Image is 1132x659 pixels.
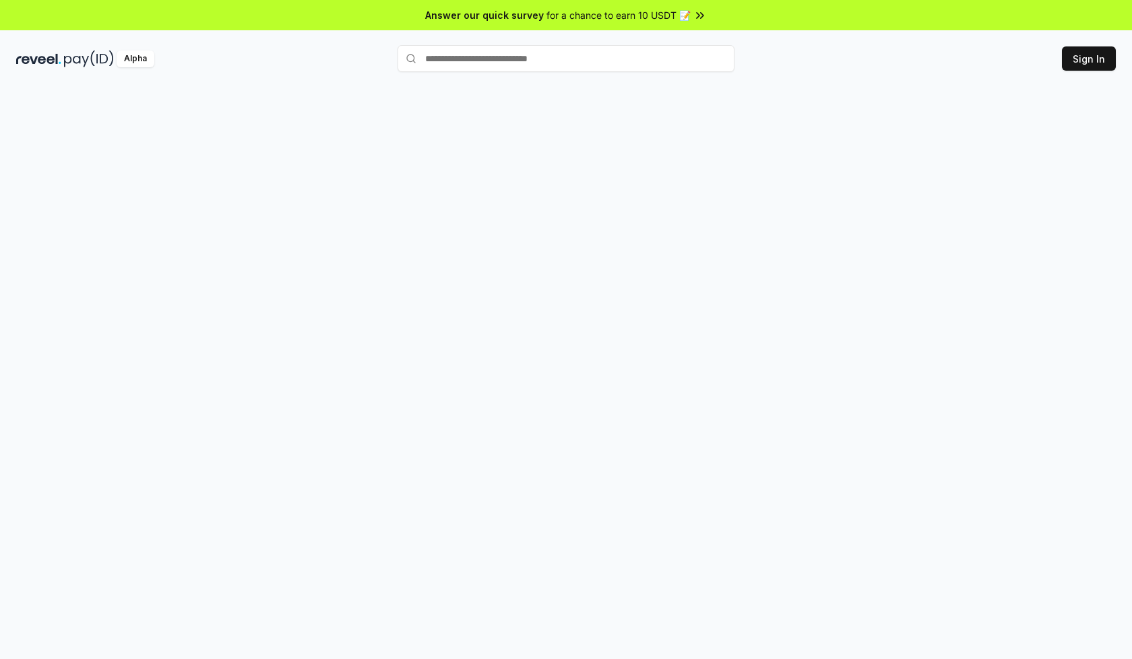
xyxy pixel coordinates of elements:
[1062,46,1116,71] button: Sign In
[425,8,544,22] span: Answer our quick survey
[546,8,691,22] span: for a chance to earn 10 USDT 📝
[64,50,114,67] img: pay_id
[117,50,154,67] div: Alpha
[16,50,61,67] img: reveel_dark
